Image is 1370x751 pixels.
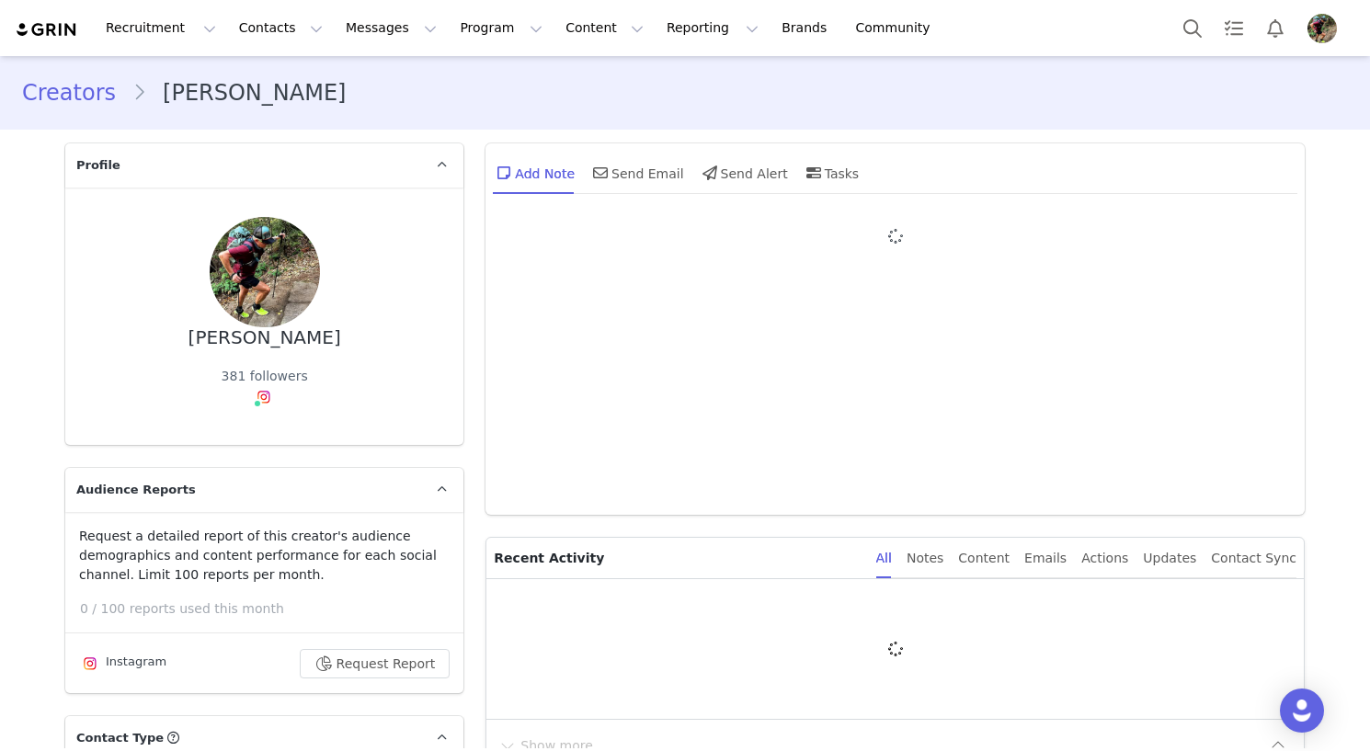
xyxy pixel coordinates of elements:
div: All [876,538,892,579]
div: [PERSON_NAME] [188,327,341,348]
img: grin logo [15,21,79,39]
button: Search [1172,7,1213,49]
button: Reporting [656,7,770,49]
button: Content [554,7,655,49]
a: Tasks [1214,7,1254,49]
img: 39fce1b4-7a08-488a-972d-513d0c047b73.jpeg [1307,14,1337,43]
div: 381 followers [222,367,308,386]
div: Send Email [589,151,684,195]
button: Messages [335,7,448,49]
div: Updates [1143,538,1196,579]
a: Community [845,7,950,49]
img: instagram.svg [257,390,271,404]
div: Add Note [493,151,575,195]
div: Contact Sync [1211,538,1296,579]
button: Request Report [300,649,451,678]
div: Open Intercom Messenger [1280,688,1324,733]
span: Contact Type [76,729,164,747]
div: Actions [1081,538,1128,579]
img: instagram.svg [83,656,97,671]
div: Send Alert [699,151,788,195]
p: Recent Activity [494,538,861,578]
div: Emails [1024,538,1067,579]
p: 0 / 100 reports used this month [80,599,463,619]
div: Content [958,538,1010,579]
div: Instagram [79,653,166,675]
a: Creators [22,76,132,109]
div: Notes [907,538,943,579]
a: Brands [771,7,843,49]
button: Program [449,7,554,49]
p: Request a detailed report of this creator's audience demographics and content performance for eac... [79,527,450,585]
span: Profile [76,156,120,175]
img: 377f0bed-d574-4982-81fc-2e9d289c0191.jpg [210,217,320,327]
div: Tasks [803,151,860,195]
button: Notifications [1255,7,1296,49]
button: Contacts [228,7,334,49]
span: Audience Reports [76,481,196,499]
button: Recruitment [95,7,227,49]
button: Profile [1296,14,1355,43]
